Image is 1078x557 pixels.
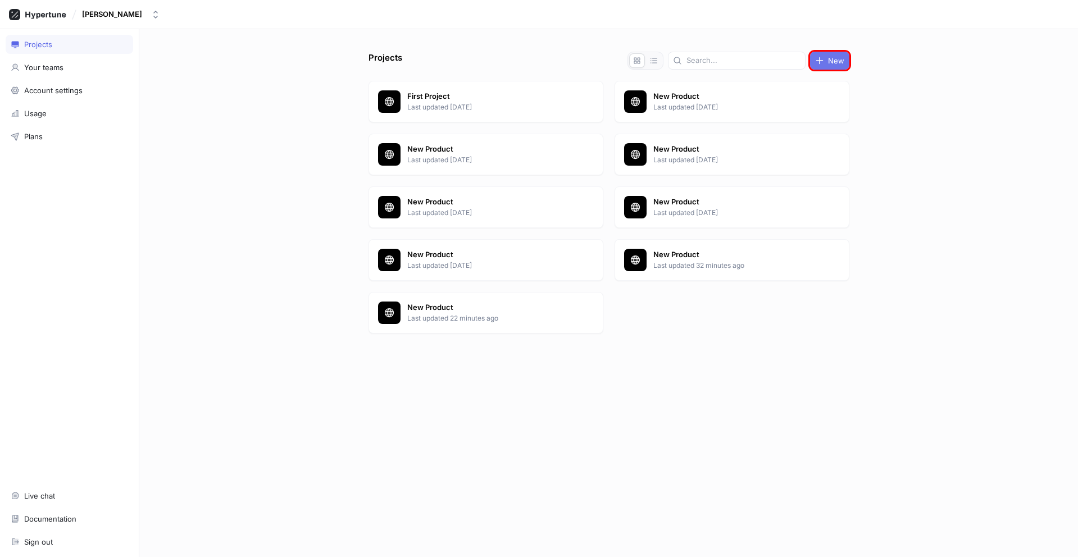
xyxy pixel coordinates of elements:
[653,144,816,155] p: New Product
[24,40,52,49] div: Projects
[24,109,47,118] div: Usage
[407,155,570,165] p: Last updated [DATE]
[6,35,133,54] a: Projects
[810,52,849,70] button: New
[407,197,570,208] p: New Product
[6,58,133,77] a: Your teams
[407,102,570,112] p: Last updated [DATE]
[6,104,133,123] a: Usage
[24,491,55,500] div: Live chat
[407,302,570,313] p: New Product
[653,261,816,271] p: Last updated 32 minutes ago
[407,249,570,261] p: New Product
[407,144,570,155] p: New Product
[407,208,570,218] p: Last updated [DATE]
[6,127,133,146] a: Plans
[407,91,570,102] p: First Project
[828,57,844,64] span: New
[24,537,53,546] div: Sign out
[653,91,816,102] p: New Product
[686,55,800,66] input: Search...
[369,52,402,70] p: Projects
[24,514,76,523] div: Documentation
[653,197,816,208] p: New Product
[6,509,133,528] a: Documentation
[82,10,142,19] div: [PERSON_NAME]
[653,102,816,112] p: Last updated [DATE]
[78,5,165,24] button: [PERSON_NAME]
[6,81,133,100] a: Account settings
[653,208,816,218] p: Last updated [DATE]
[653,155,816,165] p: Last updated [DATE]
[407,313,570,323] p: Last updated 22 minutes ago
[24,86,83,95] div: Account settings
[407,261,570,271] p: Last updated [DATE]
[653,249,816,261] p: New Product
[24,132,43,141] div: Plans
[24,63,63,72] div: Your teams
